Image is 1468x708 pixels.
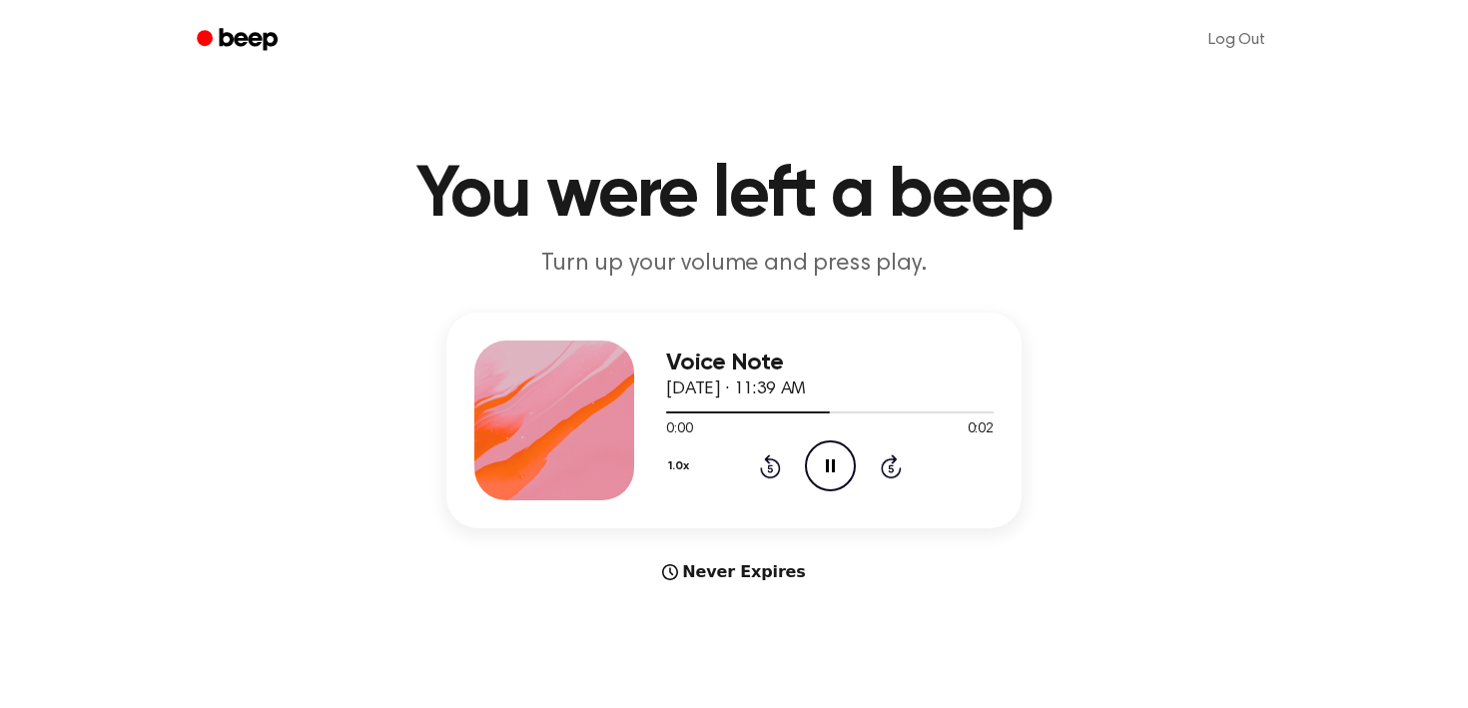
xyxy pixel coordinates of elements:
a: Beep [183,21,296,60]
span: 0:00 [666,419,692,440]
span: 0:02 [968,419,994,440]
p: Turn up your volume and press play. [351,248,1117,281]
a: Log Out [1188,16,1285,64]
div: Never Expires [446,560,1022,584]
button: 1.0x [666,449,696,483]
span: [DATE] · 11:39 AM [666,380,806,398]
h1: You were left a beep [223,160,1245,232]
h3: Voice Note [666,350,994,376]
